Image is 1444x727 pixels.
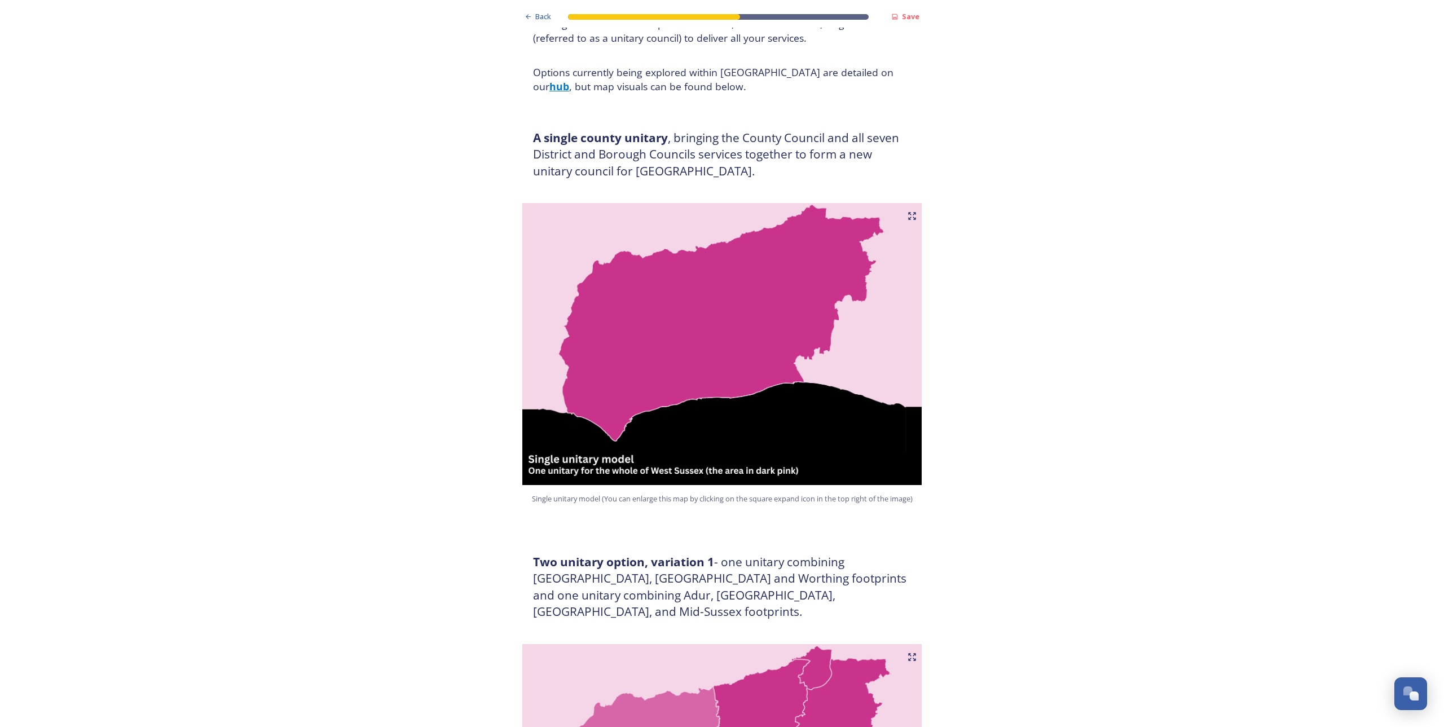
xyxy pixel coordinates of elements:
[532,494,913,504] span: Single unitary model (You can enlarge this map by clicking on the square expand icon in the top r...
[1394,677,1427,710] button: Open Chat
[533,130,668,146] strong: A single county unitary
[549,80,569,93] a: hub
[902,11,919,21] strong: Save
[533,65,911,94] h4: Options currently being explored within [GEOGRAPHIC_DATA] are detailed on our , but map visuals c...
[533,554,911,620] h3: - one unitary combining [GEOGRAPHIC_DATA], [GEOGRAPHIC_DATA] and Worthing footprints and one unit...
[533,554,714,570] strong: Two unitary option, variation 1
[535,11,551,22] span: Back
[533,130,911,180] h3: , bringing the County Council and all seven District and Borough Councils services together to fo...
